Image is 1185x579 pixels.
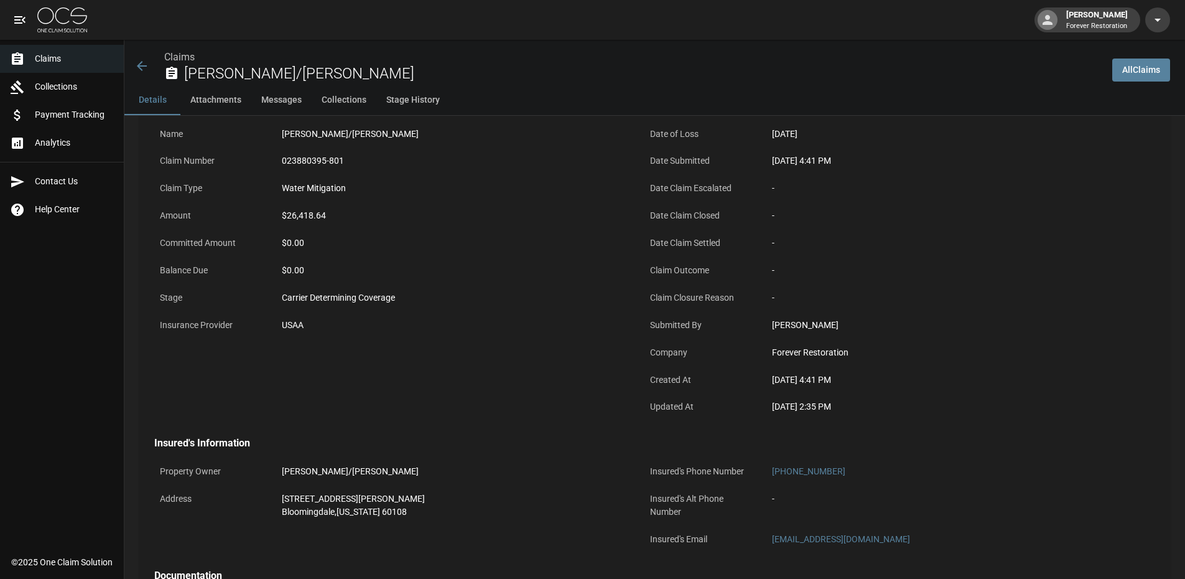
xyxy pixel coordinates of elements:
[35,175,114,188] span: Contact Us
[124,85,1185,115] div: anchor tabs
[772,154,1114,167] div: [DATE] 4:41 PM
[644,459,756,484] p: Insured's Phone Number
[35,80,114,93] span: Collections
[154,459,266,484] p: Property Owner
[772,319,1114,332] div: [PERSON_NAME]
[154,122,266,146] p: Name
[154,149,266,173] p: Claim Number
[282,465,624,478] div: [PERSON_NAME]/[PERSON_NAME]
[35,52,114,65] span: Claims
[772,264,1114,277] div: -
[644,395,756,419] p: Updated At
[35,136,114,149] span: Analytics
[644,313,756,337] p: Submitted By
[184,65,1102,83] h2: [PERSON_NAME]/[PERSON_NAME]
[282,128,624,141] div: [PERSON_NAME]/[PERSON_NAME]
[154,437,1120,450] h4: Insured's Information
[644,231,756,255] p: Date Claim Settled
[772,128,1114,141] div: [DATE]
[282,319,624,332] div: USAA
[282,154,624,167] div: 023880395-801
[154,286,266,310] p: Stage
[644,341,756,365] p: Company
[154,204,266,228] p: Amount
[282,182,624,195] div: Water Mitigation
[644,286,756,310] p: Claim Closure Reason
[1066,21,1128,32] p: Forever Restoration
[772,237,1114,250] div: -
[644,258,756,283] p: Claim Outcome
[1061,9,1133,31] div: [PERSON_NAME]
[376,85,450,115] button: Stage History
[164,51,195,63] a: Claims
[772,492,1114,506] div: -
[180,85,251,115] button: Attachments
[251,85,312,115] button: Messages
[644,487,756,524] p: Insured's Alt Phone Number
[124,85,180,115] button: Details
[772,400,1114,413] div: [DATE] 2:35 PM
[154,231,266,255] p: Committed Amount
[7,7,32,32] button: open drawer
[644,176,756,200] p: Date Claim Escalated
[154,487,266,511] p: Address
[644,204,756,228] p: Date Claim Closed
[644,527,756,552] p: Insured's Email
[282,492,624,506] div: [STREET_ADDRESS][PERSON_NAME]
[282,506,624,519] div: Bloomingdale , [US_STATE] 60108
[772,182,1114,195] div: -
[1112,59,1170,82] a: AllClaims
[644,368,756,392] p: Created At
[282,264,624,277] div: $0.00
[37,7,87,32] img: ocs-logo-white-transparent.png
[644,122,756,146] p: Date of Loss
[772,466,845,476] a: [PHONE_NUMBER]
[35,108,114,121] span: Payment Tracking
[282,237,624,250] div: $0.00
[282,291,624,304] div: Carrier Determining Coverage
[11,556,113,568] div: © 2025 One Claim Solution
[312,85,376,115] button: Collections
[154,176,266,200] p: Claim Type
[772,209,1114,222] div: -
[154,258,266,283] p: Balance Due
[164,50,1102,65] nav: breadcrumb
[772,291,1114,304] div: -
[772,346,1114,359] div: Forever Restoration
[644,149,756,173] p: Date Submitted
[282,209,624,222] div: $26,418.64
[35,203,114,216] span: Help Center
[772,534,910,544] a: [EMAIL_ADDRESS][DOMAIN_NAME]
[772,374,1114,387] div: [DATE] 4:41 PM
[154,313,266,337] p: Insurance Provider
